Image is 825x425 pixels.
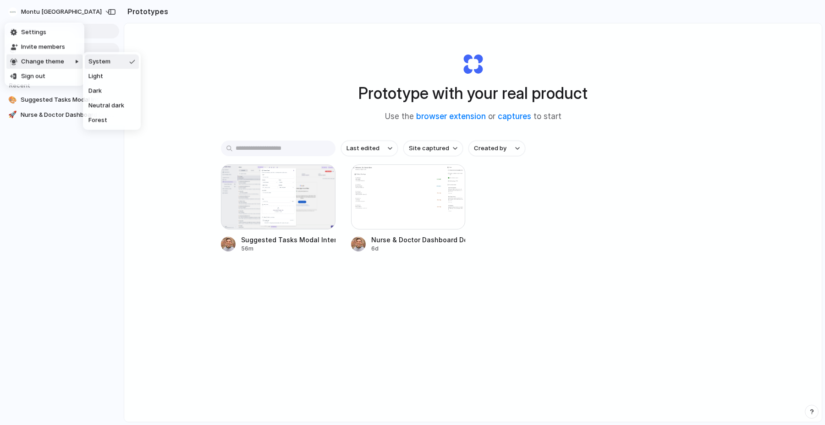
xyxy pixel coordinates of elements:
span: Forest [88,116,107,125]
span: Sign out [21,72,45,81]
span: Neutral dark [88,101,124,110]
span: Change theme [21,57,64,66]
span: Settings [21,28,46,37]
span: Dark [88,87,102,96]
span: Light [88,72,103,81]
span: System [88,57,110,66]
span: Invite members [21,43,65,52]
